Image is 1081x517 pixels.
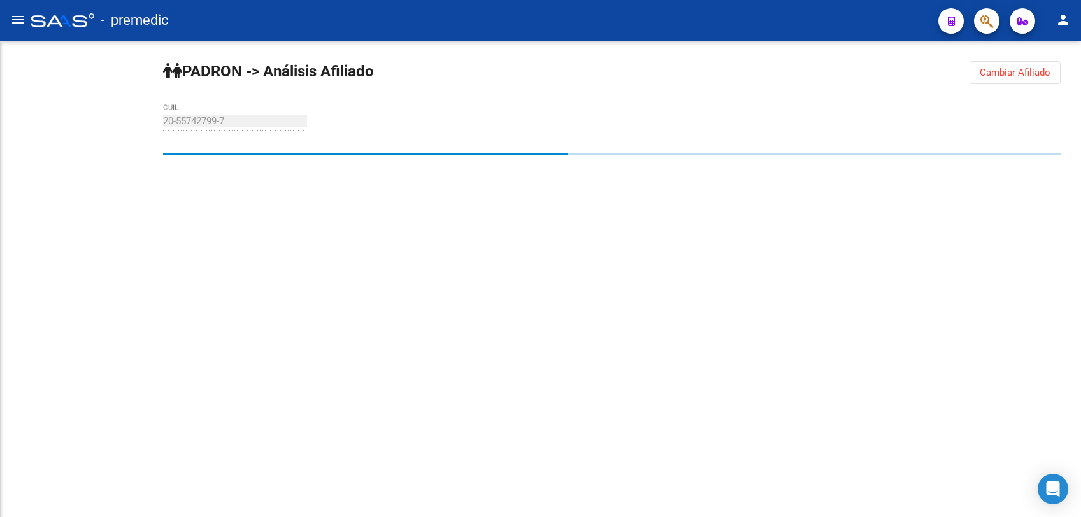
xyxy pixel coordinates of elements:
mat-icon: menu [10,12,25,27]
span: - premedic [101,6,169,34]
strong: PADRON -> Análisis Afiliado [163,62,374,80]
mat-icon: person [1056,12,1071,27]
span: Cambiar Afiliado [980,67,1050,78]
div: Open Intercom Messenger [1038,474,1068,504]
button: Cambiar Afiliado [970,61,1061,84]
